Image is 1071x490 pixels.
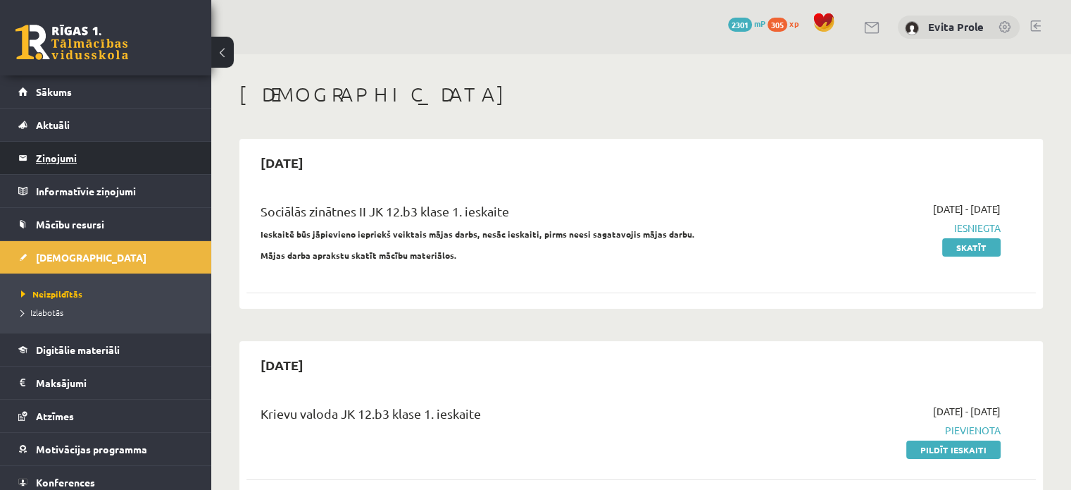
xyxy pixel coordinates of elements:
a: Aktuāli [18,109,194,141]
span: Atzīmes [36,410,74,422]
a: Digitālie materiāli [18,333,194,366]
span: [DATE] - [DATE] [933,202,1001,216]
span: xp [789,18,798,29]
a: Maksājumi [18,367,194,399]
span: Iesniegta [768,221,1001,235]
span: Motivācijas programma [36,443,147,455]
a: Neizpildītās [21,288,197,300]
a: Skatīt [942,238,1001,257]
a: 305 xp [768,18,806,29]
h2: [DATE] [246,348,318,381]
a: Izlabotās [21,306,197,319]
span: Izlabotās [21,307,63,318]
span: Pievienota [768,423,1001,438]
a: Mācību resursi [18,208,194,240]
a: Ziņojumi [18,142,194,174]
span: Neizpildītās [21,288,82,300]
strong: Mājas darba aprakstu skatīt mācību materiālos. [261,250,457,261]
h2: [DATE] [246,146,318,179]
img: Evita Prole [905,21,919,35]
span: mP [754,18,765,29]
a: Informatīvie ziņojumi [18,175,194,207]
legend: Informatīvie ziņojumi [36,175,194,207]
span: [DATE] - [DATE] [933,404,1001,419]
div: Krievu valoda JK 12.b3 klase 1. ieskaite [261,404,747,430]
div: Sociālās zinātnes II JK 12.b3 klase 1. ieskaite [261,202,747,228]
a: Rīgas 1. Tālmācības vidusskola [15,25,128,60]
span: Digitālie materiāli [36,343,120,356]
a: Motivācijas programma [18,433,194,465]
span: Konferences [36,476,95,489]
a: 2301 mP [728,18,765,29]
a: Sākums [18,75,194,108]
a: [DEMOGRAPHIC_DATA] [18,241,194,274]
span: 2301 [728,18,752,32]
a: Evita Prole [928,20,984,34]
span: Mācību resursi [36,218,104,231]
a: Pildīt ieskaiti [906,441,1001,459]
h1: [DEMOGRAPHIC_DATA] [239,82,1043,106]
strong: Ieskaitē būs jāpievieno iepriekš veiktais mājas darbs, nesāc ieskaiti, pirms neesi sagatavojis mā... [261,228,695,240]
span: Aktuāli [36,118,70,131]
span: Sākums [36,85,72,98]
legend: Maksājumi [36,367,194,399]
a: Atzīmes [18,400,194,432]
span: 305 [768,18,787,32]
span: [DEMOGRAPHIC_DATA] [36,251,146,264]
legend: Ziņojumi [36,142,194,174]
